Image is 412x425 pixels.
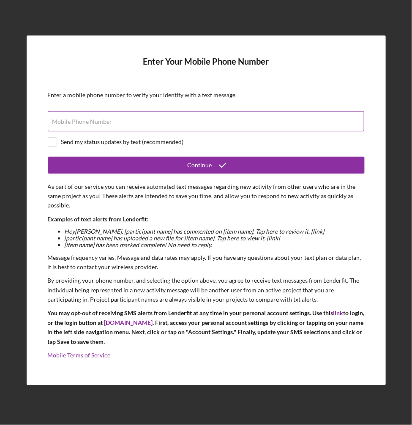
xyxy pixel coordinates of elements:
[333,309,344,316] a: link
[48,92,365,98] div: Enter a mobile phone number to verify your identity with a text message.
[48,215,365,224] p: Examples of text alerts from Lenderfit:
[52,118,112,125] label: Mobile Phone Number
[61,139,184,145] div: Send my status updates by text (recommended)
[48,253,365,272] p: Message frequency varies. Message and data rates may apply. If you have any questions about your ...
[65,235,365,242] li: [participant name] has uploaded a new file for [item name]. Tap here to view it. [link]
[48,276,365,304] p: By providing your phone number, and selecting the option above, you agree to receive text message...
[48,157,365,174] button: Continue
[65,242,365,248] li: [item name] has been marked complete! No need to reply.
[48,57,365,79] h4: Enter Your Mobile Phone Number
[104,319,153,326] a: [DOMAIN_NAME]
[48,351,111,359] a: Mobile Terms of Service
[188,157,212,174] div: Continue
[65,228,365,235] li: Hey [PERSON_NAME] , [participant name] has commented on [item name]. Tap here to review it. [link]
[48,182,365,210] p: As part of our service you can receive automated text messages regarding new activity from other ...
[48,308,365,346] p: You may opt-out of receiving SMS alerts from Lenderfit at any time in your personal account setti...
